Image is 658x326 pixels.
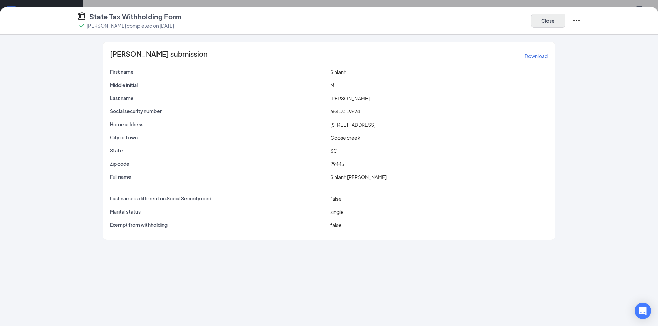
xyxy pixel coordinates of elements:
[330,161,344,167] span: 29445
[78,12,86,20] svg: TaxGovernmentIcon
[110,195,327,202] p: Last name is different on Social Security card.
[635,303,651,319] div: Open Intercom Messenger
[110,50,208,61] span: [PERSON_NAME] submission
[110,108,327,115] p: Social security number
[110,173,327,180] p: Full name
[110,81,327,88] p: Middle initial
[110,121,327,128] p: Home address
[330,108,360,115] span: 654-30-9624
[330,196,342,202] span: false
[531,14,565,28] button: Close
[572,17,581,25] svg: Ellipses
[78,21,86,30] svg: Checkmark
[110,147,327,154] p: State
[89,12,181,21] h4: State Tax Withholding Form
[330,209,344,215] span: single
[110,208,327,215] p: Marital status
[110,134,327,141] p: City or town
[330,222,342,228] span: false
[110,221,327,228] p: Exempt from withholding
[525,52,548,59] p: Download
[110,68,327,75] p: First name
[524,50,548,61] button: Download
[330,69,346,75] span: Sinianh
[330,82,334,88] span: M
[330,174,387,180] span: Sinianh [PERSON_NAME]
[110,160,327,167] p: Zip code
[87,22,174,29] p: [PERSON_NAME] completed on [DATE]
[110,95,327,101] p: Last name
[330,135,360,141] span: Goose creek
[330,95,370,101] span: [PERSON_NAME]
[330,121,375,128] span: [STREET_ADDRESS]
[330,148,337,154] span: SC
